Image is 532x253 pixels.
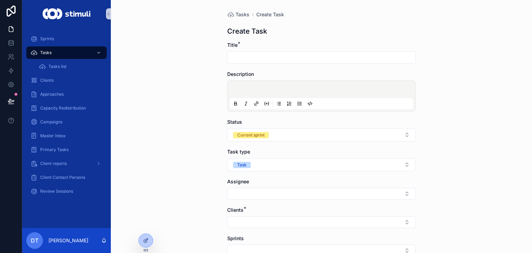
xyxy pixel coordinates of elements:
[227,158,416,171] button: Select Button
[40,36,54,42] span: Sprints
[237,132,265,138] div: Current sprint
[26,88,107,101] a: Approaches
[40,105,86,111] span: Capacity Redistribution
[227,128,416,141] button: Select Button
[256,11,284,18] a: Create Task
[22,28,111,207] div: scrollable content
[26,171,107,184] a: Client Contact Persons
[237,162,247,168] div: Task
[48,237,88,244] p: [PERSON_NAME]
[227,188,416,200] button: Select Button
[40,133,66,139] span: Master Inbox
[31,236,38,245] span: DT
[48,64,66,69] span: Tasks list
[26,102,107,114] a: Capacity Redistribution
[26,33,107,45] a: Sprints
[40,50,52,55] span: Tasks
[227,178,249,184] span: Assignee
[35,60,107,73] a: Tasks list
[26,143,107,156] a: Primary Tasks
[227,71,254,77] span: Description
[227,119,242,125] span: Status
[227,149,250,155] span: Task type
[43,8,90,19] img: App logo
[26,185,107,198] a: Review Sessions
[236,11,249,18] span: Tasks
[227,235,244,241] span: Sprints
[26,46,107,59] a: Tasks
[40,175,85,180] span: Client Contact Persons
[227,11,249,18] a: Tasks
[40,119,62,125] span: Campaigns
[26,74,107,87] a: Clients
[40,189,73,194] span: Review Sessions
[26,157,107,170] a: Client reports
[227,42,238,48] span: Title
[40,161,67,166] span: Client reports
[26,116,107,128] a: Campaigns
[40,91,64,97] span: Approaches
[227,26,267,36] h1: Create Task
[227,207,243,213] span: Clients
[40,147,69,152] span: Primary Tasks
[26,130,107,142] a: Master Inbox
[227,216,416,228] button: Select Button
[40,78,54,83] span: Clients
